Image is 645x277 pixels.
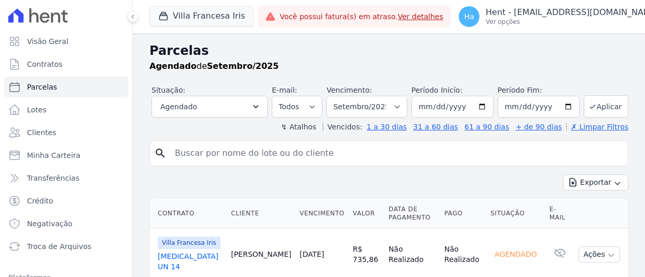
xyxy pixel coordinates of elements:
div: Agendado [490,247,541,261]
a: 31 a 60 dias [413,123,458,131]
p: de [149,60,279,72]
a: Negativação [4,213,128,234]
th: Pago [440,199,486,228]
strong: Agendado [149,61,197,71]
span: Lotes [27,105,47,115]
span: Parcelas [27,82,57,92]
span: Clientes [27,127,56,138]
a: 61 a 90 dias [464,123,509,131]
button: Exportar [563,174,628,191]
label: ↯ Atalhos [281,123,316,131]
label: Período Fim: [498,85,580,96]
span: Você possui fatura(s) em atraso. [280,11,443,22]
a: 1 a 30 dias [367,123,407,131]
a: Troca de Arquivos [4,236,128,257]
label: Vencimento: [326,86,372,94]
button: Villa Francesa Iris [149,6,254,26]
a: Visão Geral [4,31,128,52]
a: Ver detalhes [397,12,443,21]
span: Transferências [27,173,79,183]
a: Minha Carteira [4,145,128,166]
a: Transferências [4,168,128,188]
a: + de 90 dias [516,123,562,131]
th: Vencimento [295,199,348,228]
span: Crédito [27,196,53,206]
a: Parcelas [4,77,128,97]
th: Data de Pagamento [385,199,440,228]
button: Aplicar [584,95,628,118]
label: Período Inicío: [411,86,462,94]
a: [DATE] [299,250,324,258]
span: Visão Geral [27,36,68,47]
th: Contrato [149,199,227,228]
span: Contratos [27,59,62,69]
h2: Parcelas [149,41,628,60]
span: Minha Carteira [27,150,80,161]
th: Valor [349,199,385,228]
a: Clientes [4,122,128,143]
label: E-mail: [272,86,297,94]
label: Vencidos: [323,123,362,131]
th: Situação [486,199,545,228]
th: E-mail [545,199,575,228]
span: Negativação [27,218,73,229]
span: Troca de Arquivos [27,241,91,252]
button: Ações [579,246,620,263]
input: Buscar por nome do lote ou do cliente [169,143,624,164]
button: Agendado [152,96,268,118]
a: [MEDICAL_DATA] UN 14 [158,251,223,272]
a: Contratos [4,54,128,75]
a: Crédito [4,191,128,211]
strong: Setembro/2025 [207,61,279,71]
span: Agendado [160,100,197,113]
label: Situação: [152,86,185,94]
a: Lotes [4,99,128,120]
a: ✗ Limpar Filtros [566,123,628,131]
span: Ha [464,13,474,20]
i: search [154,147,167,159]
